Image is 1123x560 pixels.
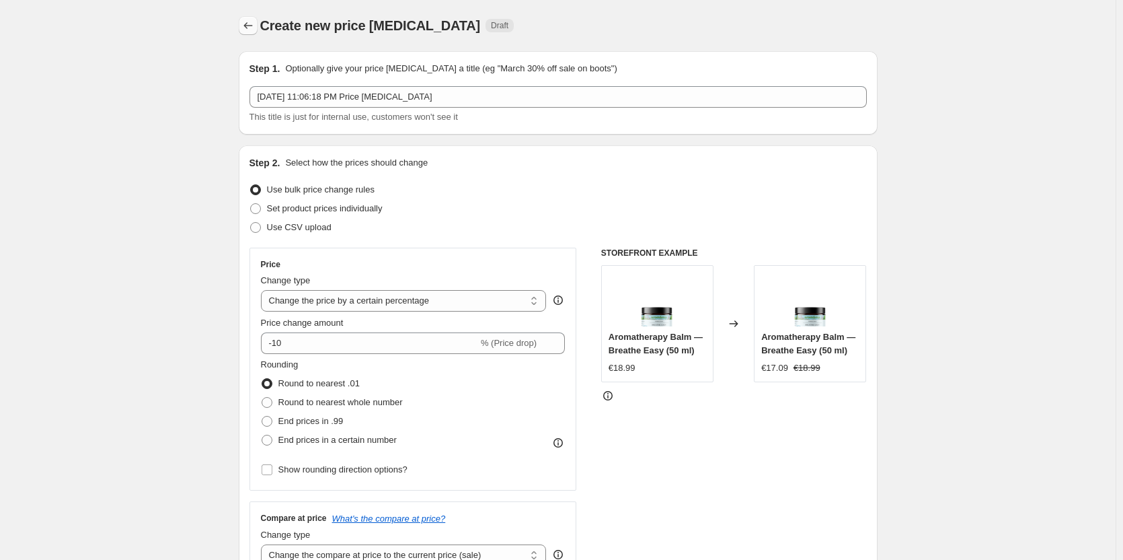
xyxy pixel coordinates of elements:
[249,62,280,75] h2: Step 1.
[261,359,299,370] span: Rounding
[793,361,820,375] strike: €18.99
[278,416,344,426] span: End prices in .99
[261,275,311,285] span: Change type
[551,293,565,307] div: help
[285,62,617,75] p: Optionally give your price [MEDICAL_DATA] a title (eg "March 30% off sale on boots")
[249,86,867,108] input: 30% off holiday sale
[267,222,332,232] span: Use CSV upload
[267,203,383,213] span: Set product prices individually
[267,184,375,195] span: Use bulk price change rules
[761,332,855,355] span: Aromatherapy Balm — Breathe Easy (50 ml)
[601,248,867,258] h6: STOREFRONT EXAMPLE
[260,18,481,33] span: Create new price [MEDICAL_DATA]
[261,513,327,524] h3: Compare at price
[261,332,478,354] input: -15
[630,273,684,326] img: Kvepuoklaisvaibalzamasbuteliukas_80x.png
[278,397,403,407] span: Round to nearest whole number
[491,20,508,31] span: Draft
[261,318,344,328] span: Price change amount
[285,156,428,170] p: Select how the prices should change
[249,112,458,122] span: This title is just for internal use, customers won't see it
[481,338,537,348] span: % (Price drop)
[278,435,397,445] span: End prices in a certain number
[278,464,408,475] span: Show rounding direction options?
[249,156,280,170] h2: Step 2.
[261,259,280,270] h3: Price
[261,530,311,540] span: Change type
[278,378,360,388] span: Round to nearest .01
[239,16,258,35] button: Price change jobs
[783,273,837,326] img: Kvepuoklaisvaibalzamasbuteliukas_80x.png
[609,361,635,375] div: €18.99
[761,361,788,375] div: €17.09
[332,514,446,524] button: What's the compare at price?
[609,332,703,355] span: Aromatherapy Balm — Breathe Easy (50 ml)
